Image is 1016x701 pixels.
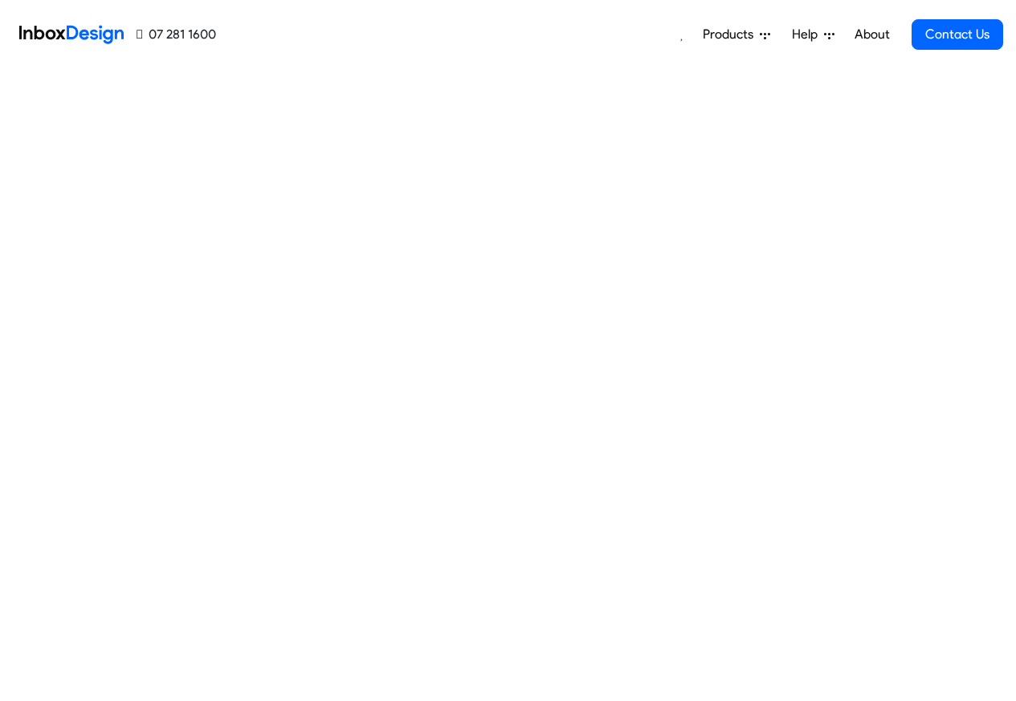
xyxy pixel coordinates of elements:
span: Help [792,25,824,44]
span: Products [703,25,760,44]
a: 07 281 1600 [137,25,216,44]
a: Contact Us [912,19,1003,50]
a: Help [785,18,841,51]
a: Products [696,18,777,51]
a: About [850,18,894,51]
